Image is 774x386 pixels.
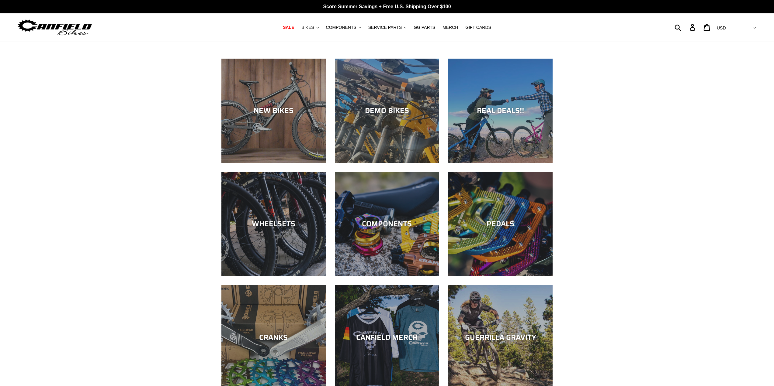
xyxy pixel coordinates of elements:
[439,23,461,32] a: MERCH
[280,23,297,32] a: SALE
[221,333,326,342] div: CRANKS
[335,106,439,115] div: DEMO BIKES
[298,23,321,32] button: BIKES
[326,25,356,30] span: COMPONENTS
[448,333,553,342] div: GUERRILLA GRAVITY
[448,59,553,163] a: REAL DEALS!!
[411,23,438,32] a: GG PARTS
[414,25,435,30] span: GG PARTS
[465,25,491,30] span: GIFT CARDS
[221,172,326,276] a: WHEELSETS
[323,23,364,32] button: COMPONENTS
[221,220,326,228] div: WHEELSETS
[335,172,439,276] a: COMPONENTS
[368,25,402,30] span: SERVICE PARTS
[283,25,294,30] span: SALE
[221,106,326,115] div: NEW BIKES
[221,59,326,163] a: NEW BIKES
[301,25,314,30] span: BIKES
[448,172,553,276] a: PEDALS
[462,23,494,32] a: GIFT CARDS
[17,18,93,37] img: Canfield Bikes
[443,25,458,30] span: MERCH
[365,23,409,32] button: SERVICE PARTS
[448,106,553,115] div: REAL DEALS!!
[678,21,693,34] input: Search
[448,220,553,228] div: PEDALS
[335,59,439,163] a: DEMO BIKES
[335,333,439,342] div: CANFIELD MERCH
[335,220,439,228] div: COMPONENTS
